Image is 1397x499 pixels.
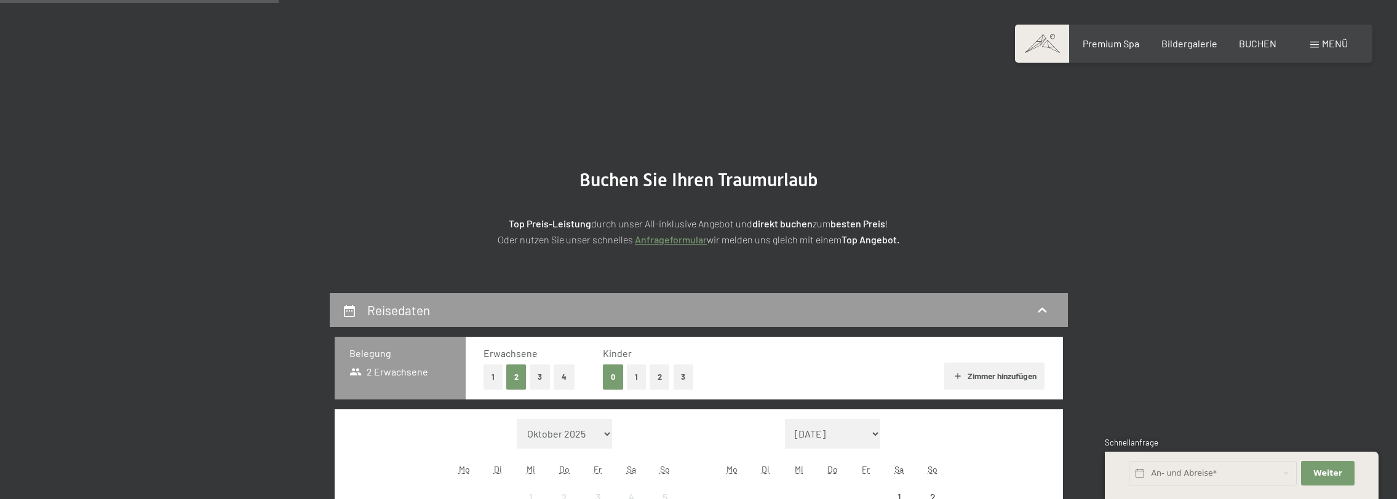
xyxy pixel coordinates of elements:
abbr: Samstag [627,464,636,474]
a: Anfrageformular [635,234,707,245]
abbr: Mittwoch [527,464,535,474]
abbr: Sonntag [928,464,937,474]
button: 0 [603,364,623,390]
abbr: Montag [459,464,470,474]
h2: Reisedaten [367,302,430,318]
span: Erwachsene [484,347,538,359]
span: Weiter [1313,468,1342,479]
button: 4 [554,364,575,390]
abbr: Donnerstag [827,464,838,474]
abbr: Freitag [594,464,602,474]
button: Zimmer hinzufügen [944,363,1045,390]
h3: Belegung [349,347,451,360]
span: Kinder [603,347,632,359]
strong: Top Angebot. [842,234,899,245]
a: Bildergalerie [1161,37,1217,49]
abbr: Samstag [894,464,904,474]
abbr: Dienstag [494,464,502,474]
abbr: Freitag [862,464,870,474]
a: BUCHEN [1239,37,1276,49]
button: 1 [627,364,646,390]
span: 2 Erwachsene [349,365,429,379]
strong: besten Preis [830,218,885,229]
abbr: Mittwoch [795,464,803,474]
abbr: Donnerstag [559,464,570,474]
a: Premium Spa [1083,37,1139,49]
strong: direkt buchen [752,218,813,229]
abbr: Dienstag [762,464,770,474]
button: 1 [484,364,503,390]
span: Schnellanfrage [1105,438,1158,447]
abbr: Sonntag [660,464,670,474]
button: 2 [506,364,527,390]
button: 3 [530,364,551,390]
p: durch unser All-inklusive Angebot und zum ! Oder nutzen Sie unser schnelles wir melden uns gleich... [391,216,1006,247]
span: Buchen Sie Ihren Traumurlaub [579,169,818,191]
button: Weiter [1301,461,1354,486]
button: 3 [674,364,694,390]
strong: Top Preis-Leistung [509,218,591,229]
button: 2 [650,364,670,390]
span: Menü [1322,37,1348,49]
abbr: Montag [726,464,738,474]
